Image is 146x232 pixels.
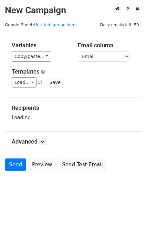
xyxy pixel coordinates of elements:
[5,5,141,16] h2: New Campaign
[28,158,56,171] a: Preview
[5,158,26,171] a: Send
[12,104,134,121] div: Loading...
[12,138,134,145] h5: Advanced
[12,68,39,75] a: Templates
[12,77,36,87] a: Load...
[98,21,141,29] span: Daily emails left: 50
[12,42,68,49] h5: Variables
[12,52,51,62] a: Copy/paste...
[12,104,134,111] h5: Recipients
[98,22,141,27] a: Daily emails left: 50
[47,77,63,87] button: Save
[34,22,77,27] a: Untitled spreadsheet
[78,42,134,49] h5: Email column
[58,158,107,171] a: Send Test Email
[5,22,77,27] small: Google Sheet:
